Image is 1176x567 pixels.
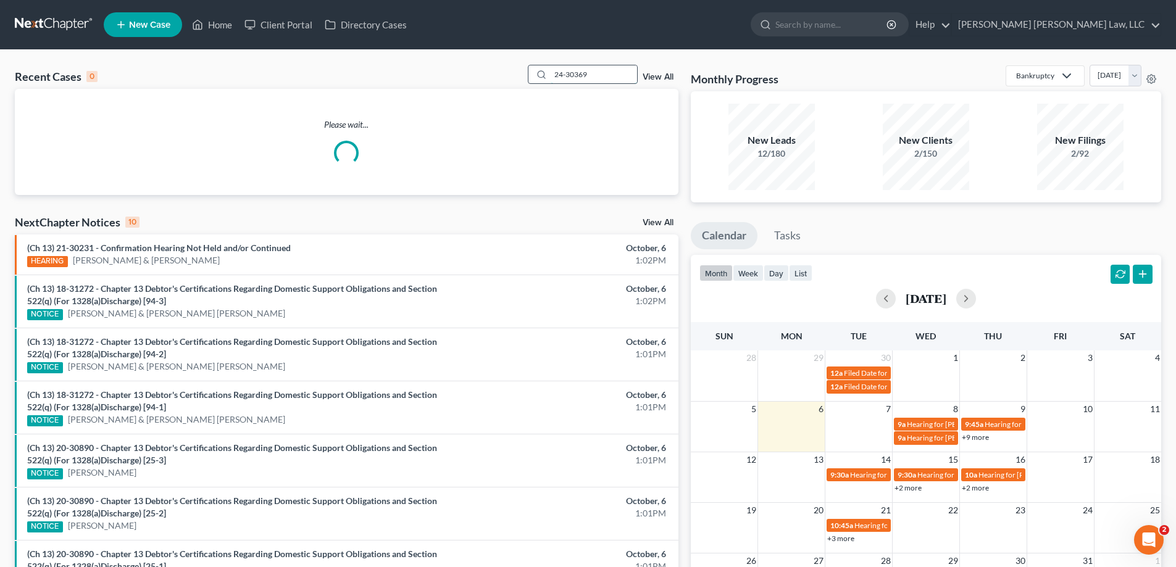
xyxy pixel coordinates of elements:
[906,292,946,305] h2: [DATE]
[1037,133,1124,147] div: New Filings
[898,470,916,479] span: 9:30a
[745,452,757,467] span: 12
[750,402,757,416] span: 5
[728,133,815,147] div: New Leads
[1054,331,1067,341] span: Fri
[883,133,969,147] div: New Clients
[812,503,825,518] span: 20
[1037,147,1124,160] div: 2/92
[461,389,666,401] div: October, 6
[1149,402,1161,416] span: 11
[962,483,989,492] a: +2 more
[699,265,733,281] button: month
[461,401,666,413] div: 1:01PM
[68,360,285,373] a: [PERSON_NAME] & [PERSON_NAME] [PERSON_NAME]
[27,442,437,465] a: (Ch 13) 20-30890 - Chapter 13 Debtor's Certifications Regarding Domestic Support Obligations and ...
[1154,350,1161,365] span: 4
[186,14,238,36] a: Home
[461,254,666,267] div: 1:02PM
[1086,350,1094,365] span: 3
[1082,503,1094,518] span: 24
[27,415,63,426] div: NOTICE
[850,470,1053,479] span: Hearing for [US_STATE] Safety Association of Timbermen - Self I
[68,307,285,320] a: [PERSON_NAME] & [PERSON_NAME] [PERSON_NAME]
[461,548,666,560] div: October, 6
[898,420,906,429] span: 9a
[1149,452,1161,467] span: 18
[1120,331,1135,341] span: Sat
[461,454,666,466] div: 1:01PM
[1019,350,1027,365] span: 2
[73,254,220,267] a: [PERSON_NAME] & [PERSON_NAME]
[1019,402,1027,416] span: 9
[844,368,947,378] span: Filed Date for [PERSON_NAME]
[947,503,959,518] span: 22
[830,368,843,378] span: 12a
[68,413,285,426] a: [PERSON_NAME] & [PERSON_NAME] [PERSON_NAME]
[917,470,1120,479] span: Hearing for [US_STATE] Safety Association of Timbermen - Self I
[551,65,637,83] input: Search by name...
[978,470,1075,479] span: Hearing for [PERSON_NAME]
[27,468,63,479] div: NOTICE
[15,118,678,131] p: Please wait...
[27,362,63,373] div: NOTICE
[827,534,854,543] a: +3 more
[733,265,764,281] button: week
[909,14,951,36] a: Help
[27,336,437,359] a: (Ch 13) 18-31272 - Chapter 13 Debtor's Certifications Regarding Domestic Support Obligations and ...
[15,215,140,230] div: NextChapter Notices
[880,503,892,518] span: 21
[728,147,815,160] div: 12/180
[851,331,867,341] span: Tue
[1149,503,1161,518] span: 25
[885,402,892,416] span: 7
[952,14,1161,36] a: [PERSON_NAME] [PERSON_NAME] Law, LLC
[830,382,843,391] span: 12a
[965,420,983,429] span: 9:45a
[1016,70,1054,81] div: Bankruptcy
[27,256,68,267] div: HEARING
[27,521,63,532] div: NOTICE
[15,69,98,84] div: Recent Cases
[461,507,666,519] div: 1:01PM
[461,495,666,507] div: October, 6
[915,331,936,341] span: Wed
[907,433,1003,442] span: Hearing for [PERSON_NAME]
[27,309,63,320] div: NOTICE
[830,470,849,479] span: 9:30a
[907,420,1003,429] span: Hearing for [PERSON_NAME]
[643,73,673,81] a: View All
[461,348,666,360] div: 1:01PM
[691,222,757,249] a: Calendar
[1014,452,1027,467] span: 16
[129,20,170,30] span: New Case
[962,432,989,442] a: +9 more
[461,295,666,307] div: 1:02PM
[86,71,98,82] div: 0
[764,265,789,281] button: day
[898,433,906,442] span: 9a
[965,470,977,479] span: 10a
[830,521,853,530] span: 10:45a
[691,72,778,86] h3: Monthly Progress
[461,242,666,254] div: October, 6
[68,519,136,532] a: [PERSON_NAME]
[763,222,812,249] a: Tasks
[880,350,892,365] span: 30
[880,452,892,467] span: 14
[854,521,951,530] span: Hearing for [PERSON_NAME]
[1082,452,1094,467] span: 17
[27,389,437,412] a: (Ch 13) 18-31272 - Chapter 13 Debtor's Certifications Regarding Domestic Support Obligations and ...
[984,331,1002,341] span: Thu
[895,483,922,492] a: +2 more
[238,14,319,36] a: Client Portal
[461,442,666,454] div: October, 6
[461,336,666,348] div: October, 6
[715,331,733,341] span: Sun
[775,13,888,36] input: Search by name...
[812,350,825,365] span: 29
[1134,525,1164,555] iframe: Intercom live chat
[27,242,291,253] a: (Ch 13) 21-30231 - Confirmation Hearing Not Held and/or Continued
[781,331,803,341] span: Mon
[27,495,437,518] a: (Ch 13) 20-30890 - Chapter 13 Debtor's Certifications Regarding Domestic Support Obligations and ...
